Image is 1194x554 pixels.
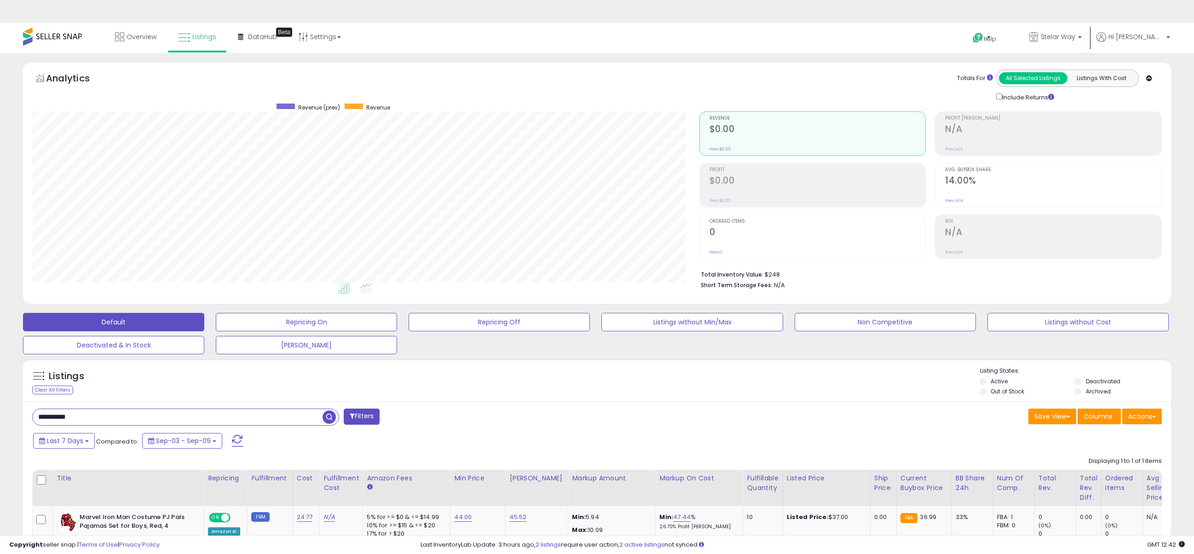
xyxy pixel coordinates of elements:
[787,473,866,483] div: Listed Price
[9,540,43,549] strong: Copyright
[142,433,222,449] button: Sep-03 - Sep-09
[920,513,936,521] span: 36.99
[251,473,288,483] div: Fulfillment
[991,377,1008,385] label: Active
[1122,409,1162,424] button: Actions
[980,367,1171,375] p: Listing States:
[156,436,211,445] span: Sep-03 - Sep-09
[171,23,223,51] a: Listings
[276,28,292,37] div: Tooltip anchor
[1038,473,1072,493] div: Total Rev.
[251,512,269,522] small: FBM
[945,227,1161,239] h2: N/A
[208,473,243,483] div: Repricing
[1028,409,1076,424] button: Save View
[208,527,240,536] div: Amazon AI
[709,227,926,239] h2: 0
[659,473,739,483] div: Markup on Cost
[367,473,446,483] div: Amazon Fees
[96,437,138,446] span: Compared to:
[59,513,77,531] img: 516fCpnibqL._SL40_.jpg
[47,436,83,445] span: Last 7 Days
[945,219,1161,224] span: ROI
[747,473,779,493] div: Fulfillable Quantity
[774,281,785,289] span: N/A
[572,525,588,534] strong: Max:
[787,513,829,521] b: Listed Price:
[1096,32,1170,53] a: Hi [PERSON_NAME]
[619,540,664,549] a: 2 active listings
[231,23,284,51] a: DataHub
[23,313,204,331] button: Default
[509,473,564,483] div: [PERSON_NAME]
[945,116,1161,121] span: Profit [PERSON_NAME]
[367,483,372,491] small: Amazon Fees.
[659,534,675,543] b: Max:
[900,473,948,493] div: Current Buybox Price
[900,513,917,523] small: FBA
[945,124,1161,136] h2: N/A
[1084,412,1113,421] span: Columns
[795,313,976,331] button: Non Competitive
[787,513,863,521] div: $37.00
[367,513,443,521] div: 5% for >= $0 & <= $14.99
[9,541,160,549] div: seller snap | |
[409,313,590,331] button: Repricing Off
[709,219,926,224] span: Ordered Items
[874,473,893,493] div: Ship Price
[46,72,108,87] h5: Analytics
[323,473,359,493] div: Fulfillment Cost
[747,513,775,521] div: 10
[1038,530,1076,538] div: 0
[366,104,390,111] span: Revenue
[297,513,313,522] a: 24.77
[675,534,692,543] a: 52.53
[248,32,277,41] span: DataHub
[991,387,1024,395] label: Out of Stock
[709,124,926,136] h2: $0.00
[972,32,984,44] i: Get Help
[79,540,118,549] a: Terms of Use
[49,370,84,383] h5: Listings
[984,35,996,43] span: Help
[292,23,348,51] a: Settings
[945,167,1161,173] span: Avg. Buybox Share
[945,249,963,255] small: Prev: N/A
[957,74,993,83] div: Totals For
[709,198,731,203] small: Prev: $0.00
[298,104,340,111] span: Revenue (prev)
[344,409,380,425] button: Filters
[1147,473,1180,502] div: Avg Selling Price
[536,540,561,549] a: 2 listings
[1038,522,1051,529] small: (0%)
[509,513,526,522] a: 45.52
[1105,530,1142,538] div: 0
[367,530,443,538] div: 17% for > $20
[1108,32,1164,41] span: Hi [PERSON_NAME]
[709,146,731,152] small: Prev: $0.00
[1147,513,1177,521] div: N/A
[1105,513,1142,521] div: 0
[57,473,200,483] div: Title
[659,535,736,552] div: %
[23,336,204,354] button: Deactivated & In Stock
[701,268,1155,279] li: $248
[572,513,586,521] strong: Min:
[33,433,95,449] button: Last 7 Days
[997,473,1031,493] div: Num of Comp.
[32,386,73,394] div: Clear All Filters
[1086,377,1120,385] label: Deactivated
[999,72,1067,84] button: All Selected Listings
[454,513,472,522] a: 44.00
[454,473,502,483] div: Min Price
[709,116,926,121] span: Revenue
[323,513,335,522] a: N/A
[659,513,673,521] b: Min:
[108,23,163,51] a: Overview
[709,249,722,255] small: Prev: 0
[367,521,443,530] div: 10% for >= $15 & <= $20
[1105,473,1139,493] div: Ordered Items
[945,175,1161,188] h2: 14.00%
[997,521,1027,530] div: FBM: 0
[421,541,1185,549] div: Last InventoryLab Update: 3 hours ago, require user action, not synced.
